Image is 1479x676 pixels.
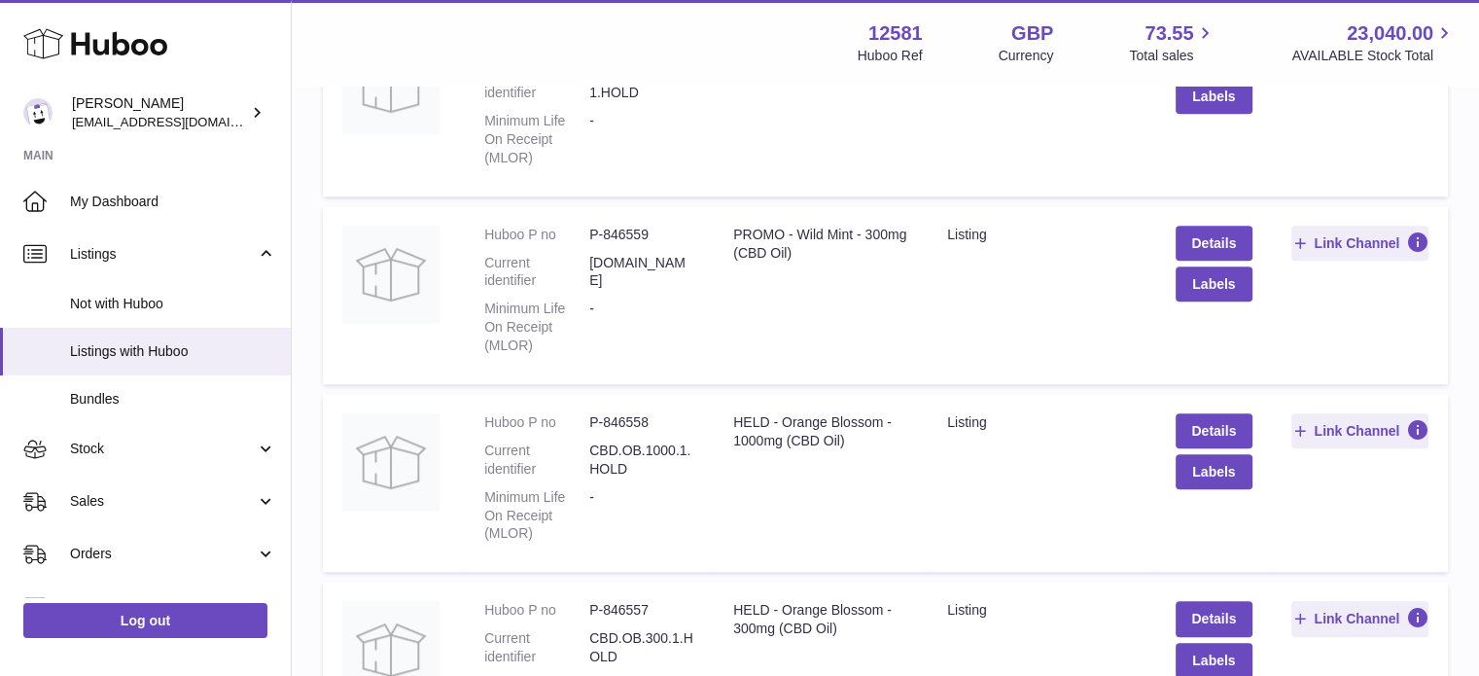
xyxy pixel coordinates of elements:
[70,492,256,511] span: Sales
[1176,601,1252,636] a: Details
[733,413,908,450] div: HELD - Orange Blossom - 1000mg (CBD Oil)
[1176,413,1252,448] a: Details
[484,413,589,432] dt: Huboo P no
[70,440,256,458] span: Stock
[1291,601,1428,636] button: Link Channel
[1291,20,1456,65] a: 23,040.00 AVAILABLE Stock Total
[484,112,589,167] dt: Minimum Life On Receipt (MLOR)
[1314,422,1399,440] span: Link Channel
[1144,20,1193,47] span: 73.55
[23,603,267,638] a: Log out
[70,245,256,264] span: Listings
[484,488,589,544] dt: Minimum Life On Receipt (MLOR)
[858,47,923,65] div: Huboo Ref
[1347,20,1433,47] span: 23,040.00
[72,114,286,129] span: [EMAIL_ADDRESS][DOMAIN_NAME]
[1291,47,1456,65] span: AVAILABLE Stock Total
[342,226,440,323] img: PROMO - Wild Mint - 300mg (CBD Oil)
[484,442,589,479] dt: Current identifier
[1129,20,1215,65] a: 73.55 Total sales
[484,254,589,291] dt: Current identifier
[589,254,694,291] dd: [DOMAIN_NAME]
[1291,413,1428,448] button: Link Channel
[1176,79,1252,114] button: Labels
[999,47,1054,65] div: Currency
[484,629,589,666] dt: Current identifier
[589,488,694,544] dd: -
[70,597,276,616] span: Usage
[342,413,440,511] img: HELD - Orange Blossom - 1000mg (CBD Oil)
[342,37,440,134] img: HELD - Wild Mint - 1000mg (CBD Oil)
[589,601,694,620] dd: P-846557
[1176,454,1252,489] button: Labels
[733,226,908,263] div: PROMO - Wild Mint - 300mg (CBD Oil)
[589,629,694,666] dd: CBD.OB.300.1.HOLD
[589,112,694,167] dd: -
[484,300,589,355] dt: Minimum Life On Receipt (MLOR)
[70,193,276,211] span: My Dashboard
[589,442,694,479] dd: CBD.OB.1000.1.HOLD
[1314,610,1399,627] span: Link Channel
[947,413,1137,432] div: listing
[947,601,1137,620] div: listing
[484,601,589,620] dt: Huboo P no
[1176,267,1252,302] button: Labels
[589,413,694,432] dd: P-846558
[868,20,923,47] strong: 12581
[70,342,276,361] span: Listings with Huboo
[70,295,276,313] span: Not with Huboo
[1129,47,1215,65] span: Total sales
[70,545,256,563] span: Orders
[70,390,276,409] span: Bundles
[589,300,694,355] dd: -
[1176,226,1252,261] a: Details
[484,226,589,244] dt: Huboo P no
[23,98,53,127] img: internalAdmin-12581@internal.huboo.com
[947,226,1137,244] div: listing
[733,601,908,638] div: HELD - Orange Blossom - 300mg (CBD Oil)
[1011,20,1053,47] strong: GBP
[72,94,247,131] div: [PERSON_NAME]
[1291,226,1428,261] button: Link Channel
[589,226,694,244] dd: P-846559
[1314,234,1399,252] span: Link Channel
